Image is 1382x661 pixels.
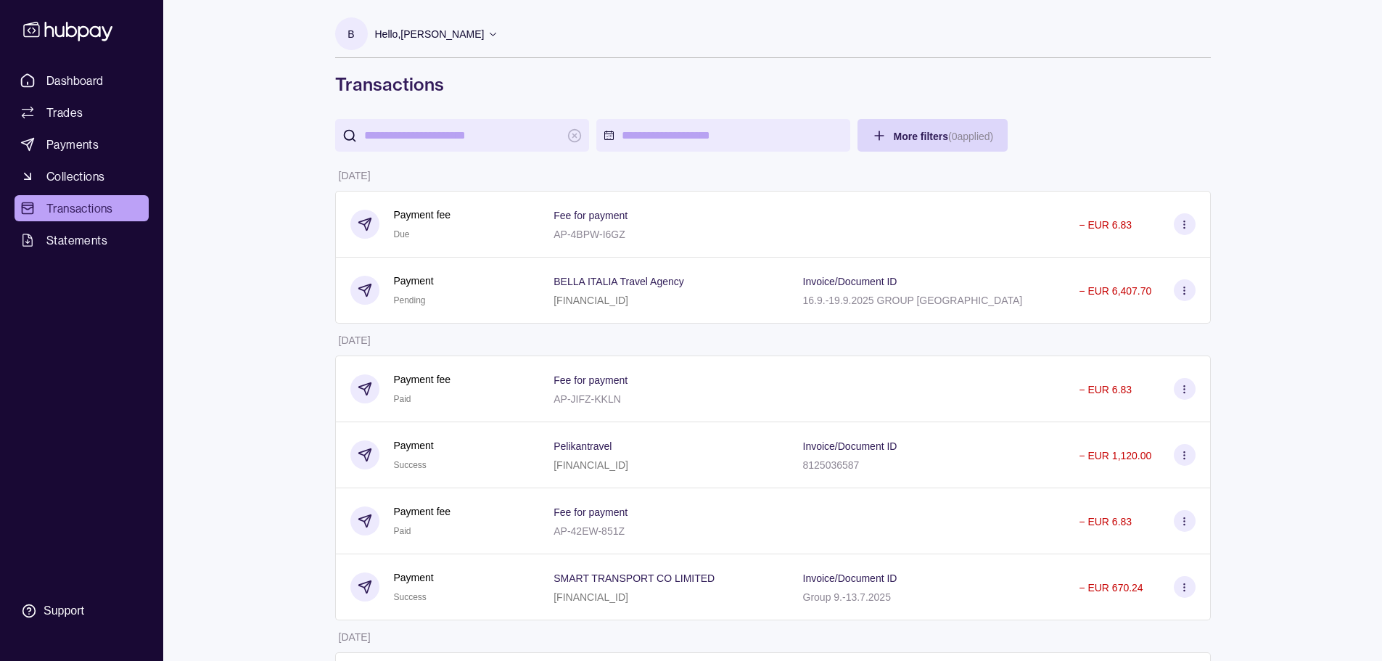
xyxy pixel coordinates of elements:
div: Support [44,603,84,619]
p: 16.9.-19.9.2025 GROUP [GEOGRAPHIC_DATA] [803,295,1023,306]
p: − EUR 6.83 [1079,516,1132,527]
p: Payment [394,438,434,453]
a: Transactions [15,195,149,221]
p: Invoice/Document ID [803,572,897,584]
p: [DATE] [339,334,371,346]
p: ( 0 applied) [948,131,993,142]
a: Support [15,596,149,626]
p: [DATE] [339,170,371,181]
span: More filters [894,131,994,142]
p: − EUR 670.24 [1079,582,1143,594]
a: Dashboard [15,67,149,94]
button: More filters(0applied) [857,119,1008,152]
a: Payments [15,131,149,157]
p: Invoice/Document ID [803,440,897,452]
p: Hello, [PERSON_NAME] [375,26,485,42]
p: Fee for payment [554,374,628,386]
p: AP-4BPW-I6GZ [554,229,625,240]
a: Collections [15,163,149,189]
p: [FINANCIAL_ID] [554,591,628,603]
p: 8125036587 [803,459,860,471]
span: Due [394,229,410,239]
p: Group 9.-13.7.2025 [803,591,891,603]
p: [FINANCIAL_ID] [554,459,628,471]
span: Pending [394,295,426,305]
span: Transactions [46,200,113,217]
p: AP-42EW-851Z [554,525,625,537]
p: SMART TRANSPORT CO LIMITED [554,572,715,584]
input: search [364,119,560,152]
p: − EUR 1,120.00 [1079,450,1151,461]
p: − EUR 6,407.70 [1079,285,1151,297]
span: Paid [394,394,411,404]
p: AP-JIFZ-KKLN [554,393,621,405]
p: − EUR 6.83 [1079,384,1132,395]
span: Success [394,592,427,602]
span: Statements [46,231,107,249]
p: Payment fee [394,371,451,387]
h1: Transactions [335,73,1211,96]
span: Payments [46,136,99,153]
a: Statements [15,227,149,253]
p: Payment [394,273,434,289]
p: − EUR 6.83 [1079,219,1132,231]
span: Collections [46,168,104,185]
a: Trades [15,99,149,126]
p: Payment fee [394,504,451,520]
span: Paid [394,526,411,536]
p: Payment fee [394,207,451,223]
p: Pelikantravel [554,440,612,452]
p: [FINANCIAL_ID] [554,295,628,306]
p: Fee for payment [554,210,628,221]
p: Payment [394,570,434,586]
span: Success [394,460,427,470]
p: B [347,26,354,42]
p: [DATE] [339,631,371,643]
p: Invoice/Document ID [803,276,897,287]
p: BELLA ITALIA Travel Agency [554,276,684,287]
span: Dashboard [46,72,104,89]
p: Fee for payment [554,506,628,518]
span: Trades [46,104,83,121]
